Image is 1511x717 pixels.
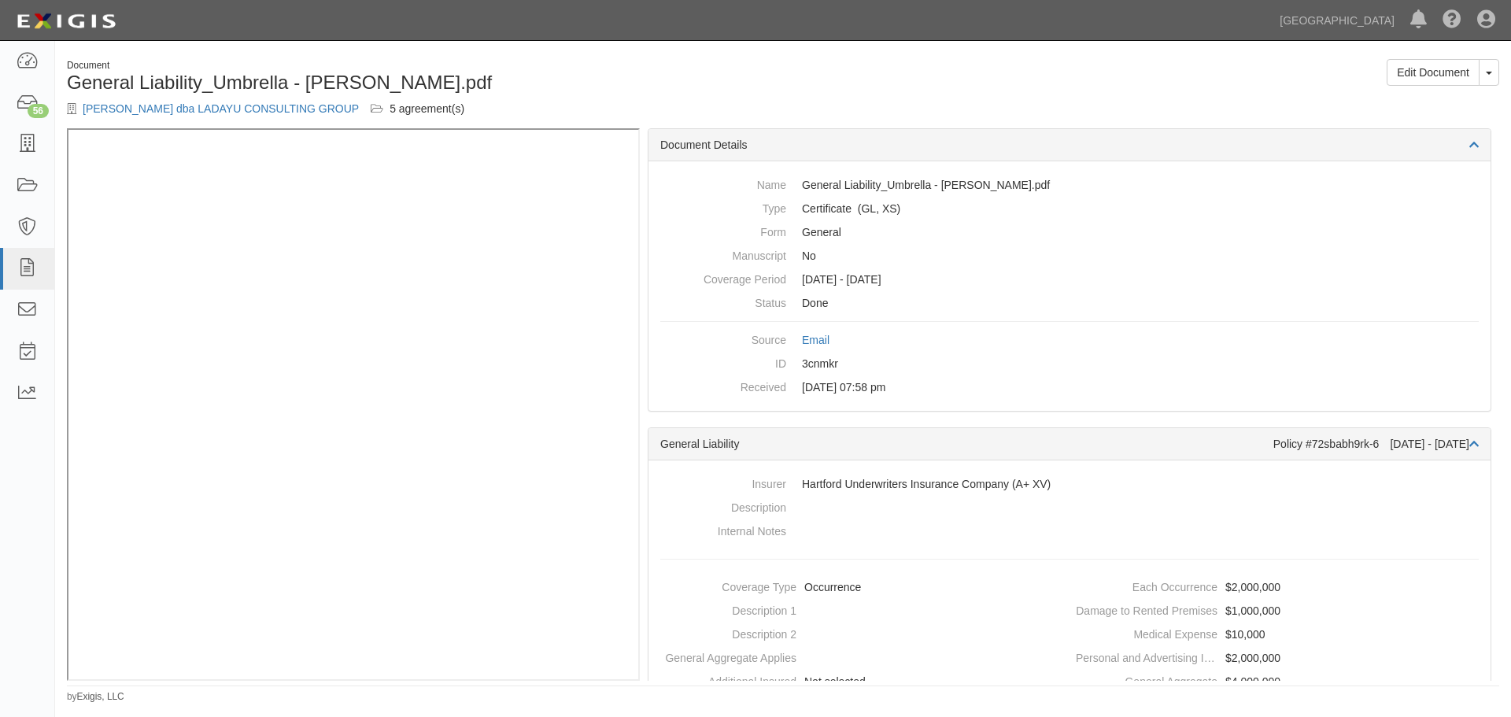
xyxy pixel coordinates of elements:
dt: Coverage Type [655,575,796,595]
dt: Manuscript [660,244,786,264]
a: Email [802,334,829,346]
dd: $1,000,000 [1076,599,1484,623]
div: Policy #72sbabh9rk-6 [DATE] - [DATE] [1273,436,1479,452]
img: logo-5460c22ac91f19d4615b14bd174203de0afe785f0fc80cf4dbbc73dc1793850b.png [12,7,120,35]
dt: Description [660,496,786,516]
dt: Description 1 [655,599,796,619]
dd: Hartford Underwriters Insurance Company (A+ XV) [660,472,1479,496]
dd: $10,000 [1076,623,1484,646]
dt: Internal Notes [660,519,786,539]
a: Edit Document [1387,59,1480,86]
dt: Damage to Rented Premises [1076,599,1217,619]
div: 56 [28,104,49,118]
i: Help Center - Complianz [1443,11,1461,30]
dt: Each Occurrence [1076,575,1217,595]
a: [GEOGRAPHIC_DATA] [1272,5,1402,36]
dt: Type [660,197,786,216]
div: Document [67,59,771,72]
dd: General Liability_Umbrella - [PERSON_NAME].pdf [660,173,1479,197]
dd: $4,000,000 [1076,670,1484,693]
dd: General [660,220,1479,244]
dd: General Liability Excess/Umbrella Liability [660,197,1479,220]
dt: General Aggregate Applies [655,646,796,666]
dd: [DATE] 07:58 pm [660,375,1479,399]
div: General Liability [660,436,1273,452]
dd: Occurrence [655,575,1063,599]
small: by [67,690,124,704]
dd: Done [660,291,1479,315]
dt: Received [660,375,786,395]
dd: $2,000,000 [1076,646,1484,670]
dt: Medical Expense [1076,623,1217,642]
dt: Source [660,328,786,348]
dd: Not selected [655,670,1063,693]
div: Professional Services Agreement (A2024-193) Professional Services (A2024-073) Professional Servic... [359,101,464,116]
dt: General Aggregate [1076,670,1217,689]
dd: $2,000,000 [1076,575,1484,599]
dd: No [660,244,1479,268]
dd: 3cnmkr [660,352,1479,375]
a: Exigis, LLC [77,691,124,702]
dt: Status [660,291,786,311]
dt: ID [660,352,786,371]
dd: [DATE] - [DATE] [660,268,1479,291]
dt: Personal and Advertising Injury [1076,646,1217,666]
dt: Description 2 [655,623,796,642]
dt: Insurer [660,472,786,492]
dt: Form [660,220,786,240]
h1: General Liability_Umbrella - [PERSON_NAME].pdf [67,72,771,93]
dt: Name [660,173,786,193]
div: Document Details [648,129,1491,161]
dt: Additional Insured [655,670,796,689]
dt: Coverage Period [660,268,786,287]
a: [PERSON_NAME] dba LADAYU CONSULTING GROUP [83,102,359,115]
